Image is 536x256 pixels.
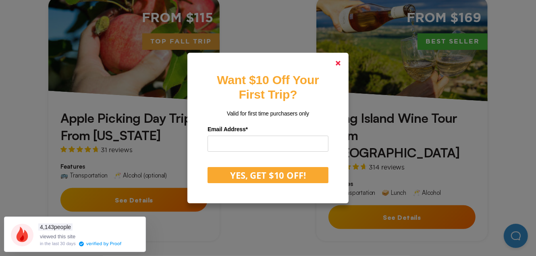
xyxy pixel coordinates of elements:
[208,123,328,136] label: Email Address
[40,242,76,246] div: in the last 30 days
[328,54,348,73] a: Close
[38,223,73,231] span: people
[227,110,309,117] span: Valid for first time purchasers only
[40,224,54,230] span: 4,143
[208,167,328,183] button: YES, GET $10 OFF!
[246,126,248,132] span: Required
[40,233,75,239] span: viewed this site
[217,73,319,101] strong: Want $10 Off Your First Trip?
